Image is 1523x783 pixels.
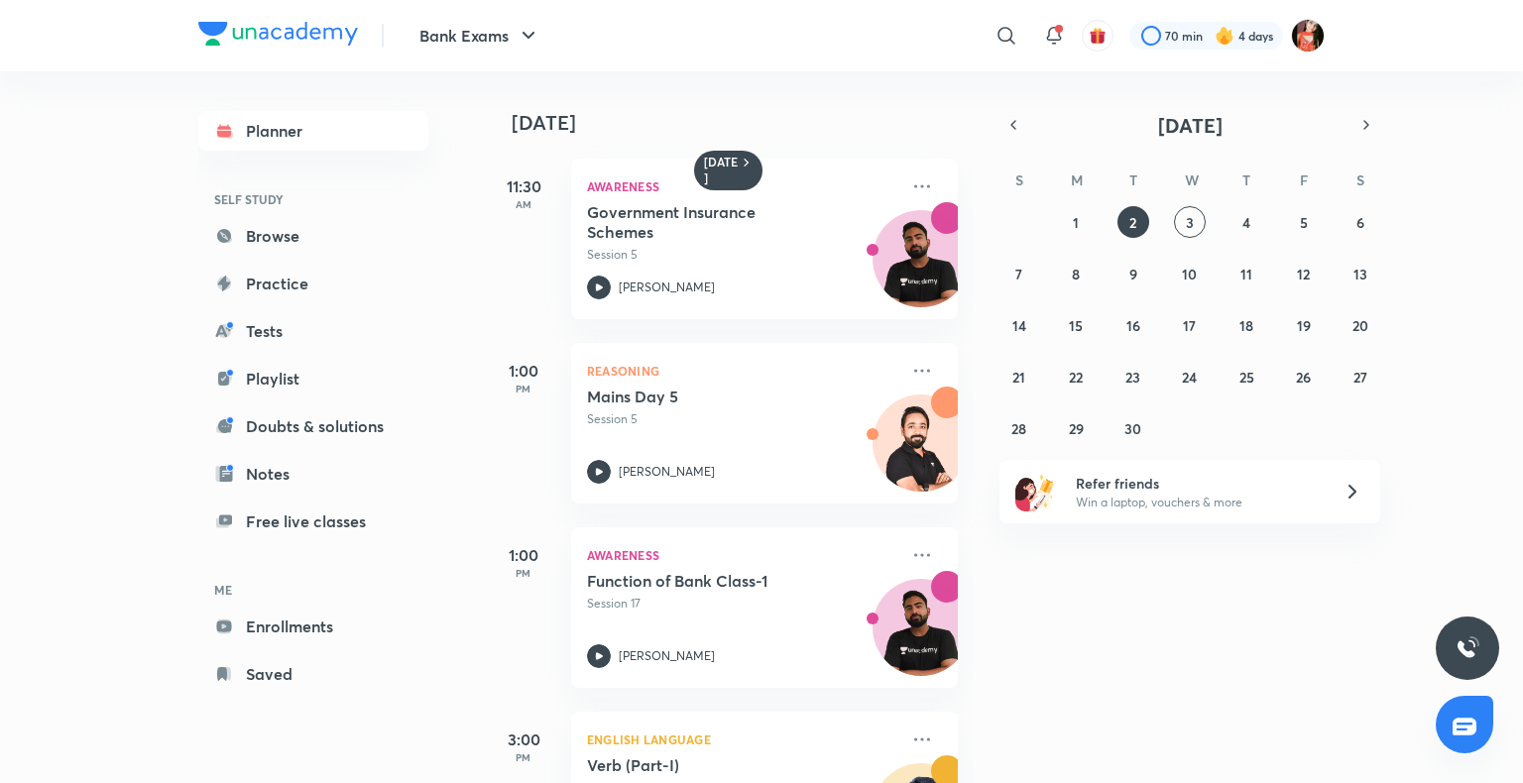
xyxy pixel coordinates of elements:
h5: 3:00 [484,727,563,751]
a: Company Logo [198,22,358,51]
abbr: September 16, 2025 [1126,316,1140,335]
button: September 4, 2025 [1230,206,1262,238]
abbr: September 19, 2025 [1297,316,1311,335]
img: Minakshi gakre [1291,19,1325,53]
h5: 1:00 [484,359,563,383]
h5: Function of Bank Class-1 [587,571,834,591]
abbr: Monday [1071,170,1083,189]
button: September 14, 2025 [1003,309,1035,341]
abbr: September 26, 2025 [1296,368,1311,387]
button: September 16, 2025 [1117,309,1149,341]
button: September 30, 2025 [1117,412,1149,444]
p: Awareness [587,543,898,567]
a: Enrollments [198,607,428,646]
img: Company Logo [198,22,358,46]
button: September 10, 2025 [1174,258,1206,289]
abbr: September 15, 2025 [1069,316,1083,335]
abbr: September 2, 2025 [1129,213,1136,232]
p: Session 5 [587,410,898,428]
p: PM [484,383,563,394]
h5: 1:00 [484,543,563,567]
a: Notes [198,454,428,494]
a: Doubts & solutions [198,406,428,446]
abbr: September 9, 2025 [1129,265,1137,283]
h6: Refer friends [1076,473,1320,494]
button: September 20, 2025 [1345,309,1376,341]
button: September 21, 2025 [1003,361,1035,392]
abbr: September 11, 2025 [1240,265,1252,283]
abbr: September 28, 2025 [1011,419,1026,438]
img: referral [1015,472,1055,511]
p: [PERSON_NAME] [619,279,715,296]
h5: Verb (Part-I) [587,755,834,775]
button: September 1, 2025 [1060,206,1092,238]
button: September 8, 2025 [1060,258,1092,289]
abbr: September 7, 2025 [1015,265,1022,283]
button: September 23, 2025 [1117,361,1149,392]
p: Win a laptop, vouchers & more [1076,494,1320,511]
abbr: September 27, 2025 [1353,368,1367,387]
h6: [DATE] [704,155,739,186]
abbr: September 12, 2025 [1297,265,1310,283]
abbr: September 18, 2025 [1239,316,1253,335]
a: Playlist [198,359,428,398]
button: September 18, 2025 [1230,309,1262,341]
img: streak [1215,26,1234,46]
a: Tests [198,311,428,351]
button: September 22, 2025 [1060,361,1092,392]
p: [PERSON_NAME] [619,647,715,665]
a: Practice [198,264,428,303]
button: September 29, 2025 [1060,412,1092,444]
img: ttu [1456,636,1479,660]
abbr: September 5, 2025 [1300,213,1308,232]
a: Browse [198,216,428,256]
button: September 7, 2025 [1003,258,1035,289]
abbr: Tuesday [1129,170,1137,189]
abbr: September 1, 2025 [1073,213,1079,232]
h4: [DATE] [512,111,978,135]
button: September 15, 2025 [1060,309,1092,341]
abbr: September 8, 2025 [1072,265,1080,283]
a: Free live classes [198,502,428,541]
h5: 11:30 [484,174,563,198]
h6: ME [198,573,428,607]
abbr: September 13, 2025 [1353,265,1367,283]
button: [DATE] [1027,111,1352,139]
abbr: September 25, 2025 [1239,368,1254,387]
button: September 11, 2025 [1230,258,1262,289]
abbr: September 20, 2025 [1352,316,1368,335]
a: Saved [198,654,428,694]
button: avatar [1082,20,1113,52]
button: September 13, 2025 [1345,258,1376,289]
button: September 25, 2025 [1230,361,1262,392]
p: Reasoning [587,359,898,383]
abbr: Friday [1300,170,1308,189]
abbr: Thursday [1242,170,1250,189]
button: September 2, 2025 [1117,206,1149,238]
p: Session 17 [587,595,898,613]
button: September 27, 2025 [1345,361,1376,392]
p: [PERSON_NAME] [619,463,715,481]
button: September 9, 2025 [1117,258,1149,289]
button: September 28, 2025 [1003,412,1035,444]
button: September 5, 2025 [1288,206,1320,238]
abbr: Saturday [1356,170,1364,189]
abbr: September 24, 2025 [1182,368,1197,387]
abbr: September 10, 2025 [1182,265,1197,283]
p: PM [484,751,563,763]
p: Session 5 [587,246,898,264]
abbr: September 17, 2025 [1183,316,1196,335]
button: September 26, 2025 [1288,361,1320,392]
abbr: September 14, 2025 [1012,316,1026,335]
p: English Language [587,727,898,751]
abbr: September 3, 2025 [1186,213,1194,232]
abbr: Wednesday [1185,170,1199,189]
p: PM [484,567,563,579]
img: Avatar [874,405,969,501]
button: September 6, 2025 [1345,206,1376,238]
abbr: September 6, 2025 [1356,213,1364,232]
span: [DATE] [1158,112,1223,139]
h6: SELF STUDY [198,182,428,216]
a: Planner [198,111,428,151]
button: September 19, 2025 [1288,309,1320,341]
